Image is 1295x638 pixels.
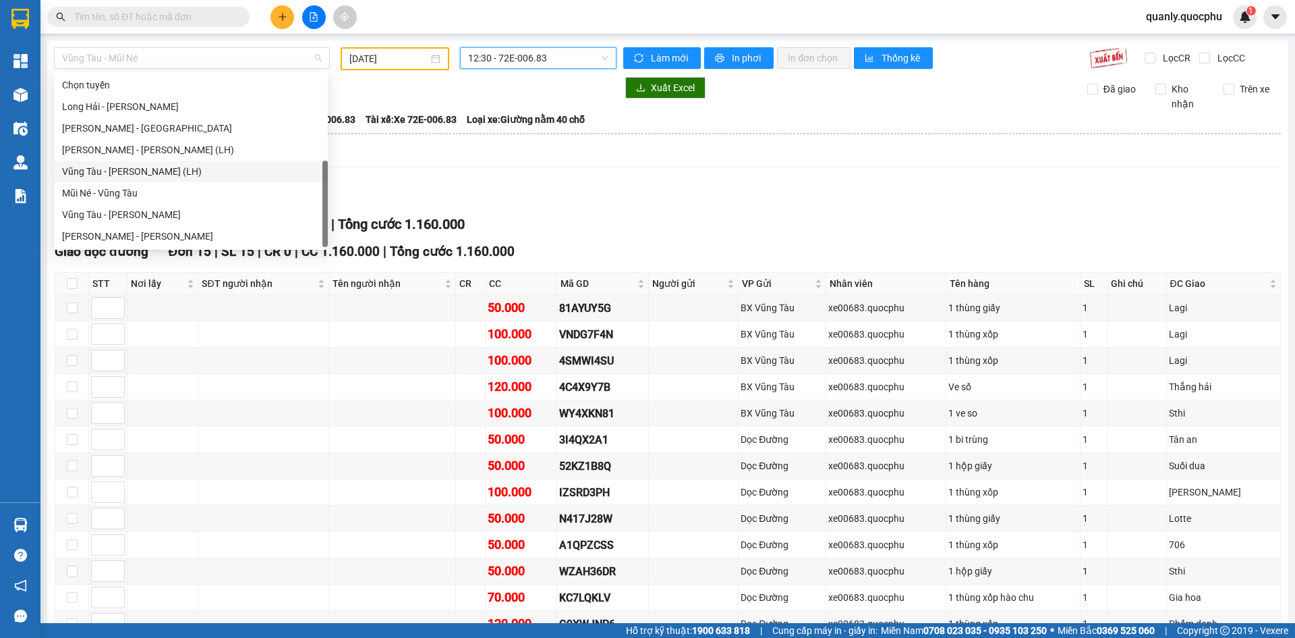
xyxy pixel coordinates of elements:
[11,9,29,29] img: logo-vxr
[488,351,555,370] div: 100.000
[301,244,380,259] span: CC 1.160.000
[634,53,645,64] span: sync
[264,244,291,259] span: CR 0
[559,510,645,527] div: N417J28W
[557,611,648,637] td: G9XWJNP6
[559,300,645,317] div: 81AYUY5G
[333,5,357,29] button: aim
[214,244,218,259] span: |
[1083,379,1105,394] div: 1
[89,273,127,295] th: STT
[14,549,27,562] span: question-circle
[13,88,28,102] img: warehouse-icon
[13,155,28,169] img: warehouse-icon
[741,432,823,447] div: Dọc Đường
[741,406,823,421] div: BX Vũng Tàu
[828,564,944,579] div: xe00683.quocphu
[739,585,826,611] td: Dọc Đường
[623,47,701,69] button: syncLàm mới
[557,479,648,506] td: IZSRD3PH
[366,112,457,127] span: Tài xế: Xe 72E-006.83
[557,374,648,400] td: 4C4X9Y7B
[488,325,555,344] div: 100.000
[828,511,944,526] div: xe00683.quocphu
[1107,273,1167,295] th: Ghi chú
[1083,353,1105,368] div: 1
[559,484,645,501] div: IZSRD3PH
[62,207,320,222] div: Vũng Tàu - [PERSON_NAME]
[62,164,320,179] div: Vũng Tàu - [PERSON_NAME] (LH)
[1220,626,1230,635] span: copyright
[559,458,645,475] div: 52KZ1B8Q
[741,511,823,526] div: Dọc Đường
[923,625,1047,636] strong: 0708 023 035 - 0935 103 250
[295,244,298,259] span: |
[1246,6,1256,16] sup: 1
[741,353,823,368] div: BX Vũng Tàu
[349,51,428,66] input: 12/09/2025
[865,53,876,64] span: bar-chart
[1239,11,1251,23] img: icon-new-feature
[54,161,328,182] div: Vũng Tàu - Phan Thiết (LH)
[1169,300,1278,315] div: Lagi
[881,623,1047,638] span: Miền Nam
[828,537,944,552] div: xe00683.quocphu
[54,139,328,161] div: Phan Thiết - Vũng Tàu (LH)
[732,51,763,65] span: In phơi
[715,53,726,64] span: printer
[13,122,28,136] img: warehouse-icon
[828,616,944,631] div: xe00683.quocphu
[54,204,328,225] div: Vũng Tàu - Phan Thiết
[488,298,555,317] div: 50.000
[559,537,645,554] div: A1QPZCSS
[828,590,944,605] div: xe00683.quocphu
[1083,616,1105,631] div: 1
[559,589,645,606] div: KC7LQKLV
[467,112,585,127] span: Loại xe: Giường nằm 40 chỗ
[739,427,826,453] td: Dọc Đường
[468,48,608,68] span: 12:30 - 72E-006.83
[486,273,558,295] th: CC
[559,563,645,580] div: WZAH36DR
[651,51,690,65] span: Làm mới
[54,225,328,247] div: Phan Thiết - Vũng Tàu
[760,623,762,638] span: |
[1083,537,1105,552] div: 1
[74,9,233,24] input: Tìm tên, số ĐT hoặc mã đơn
[828,300,944,315] div: xe00683.quocphu
[221,244,254,259] span: SL 15
[828,379,944,394] div: xe00683.quocphu
[62,229,320,244] div: [PERSON_NAME] - [PERSON_NAME]
[1135,8,1233,25] span: quanly.quocphu
[1089,47,1128,69] img: 9k=
[948,511,1078,526] div: 1 thùng giấy
[13,518,28,532] img: warehouse-icon
[1058,623,1155,638] span: Miền Bắc
[488,377,555,396] div: 120.000
[1083,564,1105,579] div: 1
[1169,432,1278,447] div: Tân an
[741,327,823,342] div: BX Vũng Tàu
[488,483,555,502] div: 100.000
[948,616,1078,631] div: 1 thùng xốp
[1083,327,1105,342] div: 1
[854,47,933,69] button: bar-chartThống kê
[1212,51,1247,65] span: Lọc CC
[828,432,944,447] div: xe00683.quocphu
[557,506,648,532] td: N417J28W
[741,564,823,579] div: Dọc Đường
[652,276,725,291] span: Người gửi
[625,77,706,99] button: downloadXuất Excel
[1083,458,1105,473] div: 1
[739,374,826,400] td: BX Vũng Tàu
[741,458,823,473] div: Dọc Đường
[559,405,645,422] div: WY4XKN81
[1170,276,1267,291] span: ĐC Giao
[948,590,1078,605] div: 1 thùng xốp hào chu
[948,353,1078,368] div: 1 thùng xốp
[739,506,826,532] td: Dọc Đường
[557,321,648,348] td: VNDG7F4N
[739,611,826,637] td: Dọc Đường
[278,12,287,22] span: plus
[828,458,944,473] div: xe00683.quocphu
